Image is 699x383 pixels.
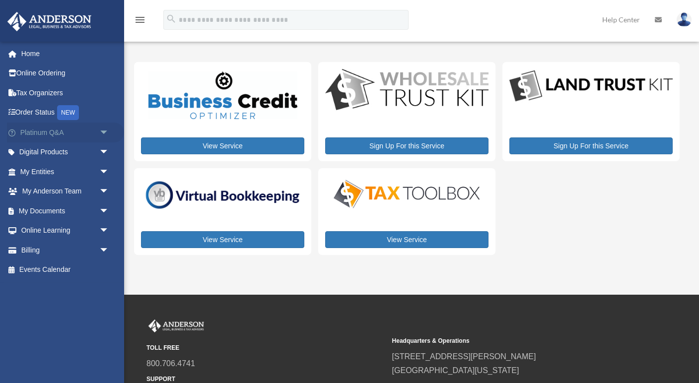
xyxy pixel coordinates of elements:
[4,12,94,31] img: Anderson Advisors Platinum Portal
[7,123,124,142] a: Platinum Q&Aarrow_drop_down
[7,260,124,280] a: Events Calendar
[7,103,124,123] a: Order StatusNEW
[99,162,119,182] span: arrow_drop_down
[134,17,146,26] a: menu
[677,12,692,27] img: User Pic
[99,182,119,202] span: arrow_drop_down
[99,240,119,260] span: arrow_drop_down
[392,352,536,361] a: [STREET_ADDRESS][PERSON_NAME]
[99,221,119,241] span: arrow_drop_down
[325,231,489,248] a: View Service
[146,319,206,332] img: Anderson Advisors Platinum Portal
[166,13,177,24] i: search
[7,142,119,162] a: Digital Productsarrow_drop_down
[7,240,124,260] a: Billingarrow_drop_down
[325,69,489,112] img: WS-Trust-Kit-lgo-1.jpg
[7,44,124,64] a: Home
[509,137,673,154] a: Sign Up For this Service
[99,201,119,221] span: arrow_drop_down
[7,182,124,201] a: My Anderson Teamarrow_drop_down
[146,343,385,353] small: TOLL FREE
[392,336,631,346] small: Headquarters & Operations
[141,231,304,248] a: View Service
[7,201,124,221] a: My Documentsarrow_drop_down
[392,366,519,375] a: [GEOGRAPHIC_DATA][US_STATE]
[7,64,124,83] a: Online Ordering
[7,83,124,103] a: Tax Organizers
[99,142,119,163] span: arrow_drop_down
[134,14,146,26] i: menu
[7,162,124,182] a: My Entitiesarrow_drop_down
[7,221,124,241] a: Online Learningarrow_drop_down
[146,359,195,368] a: 800.706.4741
[57,105,79,120] div: NEW
[141,137,304,154] a: View Service
[325,137,489,154] a: Sign Up For this Service
[509,69,673,104] img: LandTrust_lgo-1.jpg
[99,123,119,143] span: arrow_drop_down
